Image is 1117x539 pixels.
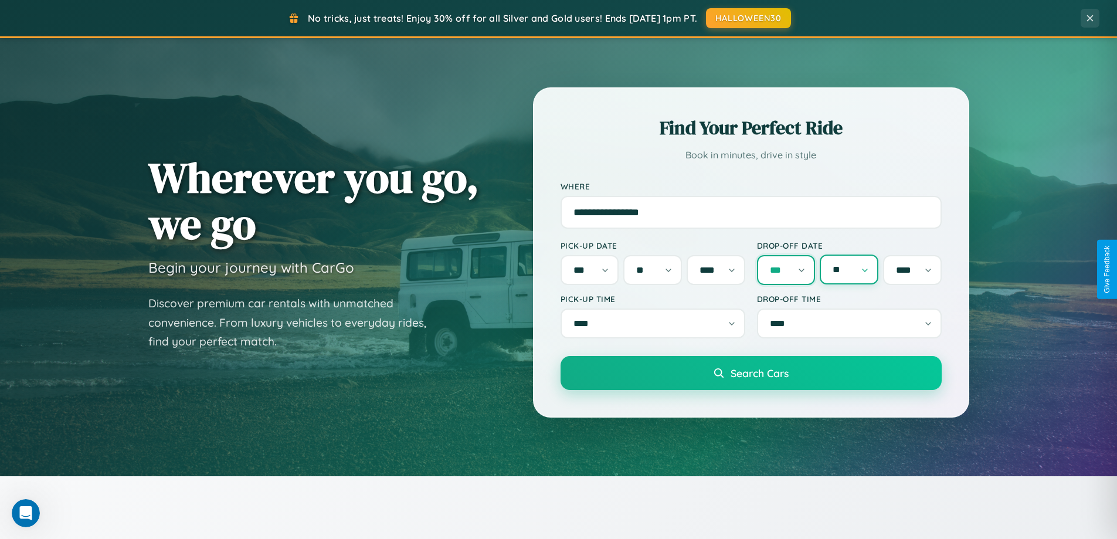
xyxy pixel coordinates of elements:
span: Search Cars [731,367,789,379]
h3: Begin your journey with CarGo [148,259,354,276]
h1: Wherever you go, we go [148,154,479,247]
label: Where [561,181,942,191]
iframe: Intercom live chat [12,499,40,527]
p: Book in minutes, drive in style [561,147,942,164]
span: No tricks, just treats! Enjoy 30% off for all Silver and Gold users! Ends [DATE] 1pm PT. [308,12,697,24]
div: Give Feedback [1103,246,1111,293]
label: Pick-up Time [561,294,745,304]
button: Search Cars [561,356,942,390]
label: Drop-off Date [757,240,942,250]
p: Discover premium car rentals with unmatched convenience. From luxury vehicles to everyday rides, ... [148,294,442,351]
label: Pick-up Date [561,240,745,250]
h2: Find Your Perfect Ride [561,115,942,141]
button: HALLOWEEN30 [706,8,791,28]
label: Drop-off Time [757,294,942,304]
